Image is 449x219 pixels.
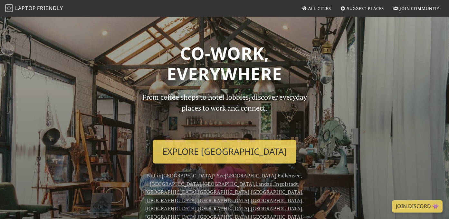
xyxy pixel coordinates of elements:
a: [GEOGRAPHIC_DATA] [145,205,196,212]
span: Join Community [400,5,439,11]
a: Ingolstadt [274,180,298,187]
a: Explore [GEOGRAPHIC_DATA] [153,140,296,164]
a: [GEOGRAPHIC_DATA] [162,172,213,179]
span: All Cities [308,5,331,11]
a: [GEOGRAPHIC_DATA] [198,188,249,195]
a: [GEOGRAPHIC_DATA] [198,205,249,212]
a: Join Community [391,3,442,14]
a: [GEOGRAPHIC_DATA] [145,188,196,195]
a: [GEOGRAPHIC_DATA] [150,180,201,187]
span: Suggest Places [347,5,384,11]
p: From coffee shops to hotel lobbies, discover everyday places to work and connect. [137,92,312,134]
a: [GEOGRAPHIC_DATA] [251,197,302,204]
a: Falkensee [278,172,301,179]
a: Join Discord 👾 [392,200,443,213]
a: [GEOGRAPHIC_DATA] [251,205,302,212]
a: All Cities [299,3,334,14]
a: Suggest Places [338,3,387,14]
img: LaptopFriendly [5,4,13,12]
span: Laptop [15,5,36,12]
a: [GEOGRAPHIC_DATA] [198,197,249,204]
a: [GEOGRAPHIC_DATA] [145,197,196,204]
a: [GEOGRAPHIC_DATA] [203,180,254,187]
a: [GEOGRAPHIC_DATA] [225,172,276,179]
span: Friendly [37,5,63,12]
a: [GEOGRAPHIC_DATA] [251,188,302,195]
h1: Co-work, Everywhere [45,43,404,84]
a: Landau [255,180,272,187]
a: LaptopFriendly LaptopFriendly [5,3,63,14]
